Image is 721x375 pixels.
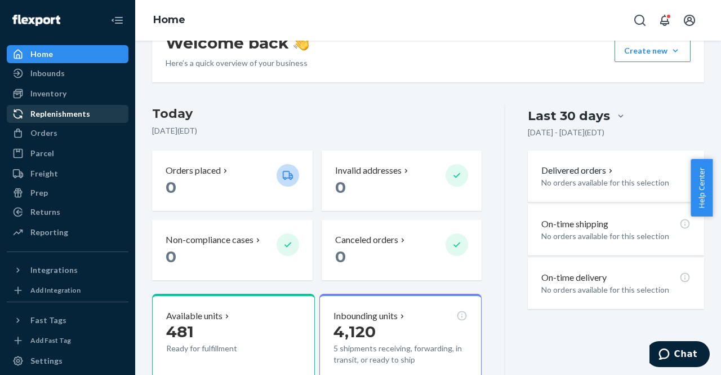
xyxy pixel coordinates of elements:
iframe: Opens a widget where you can chat to one of our agents [649,341,710,369]
div: Parcel [30,148,54,159]
p: Here’s a quick overview of your business [166,58,309,69]
span: 4,120 [333,322,376,341]
span: 0 [335,178,346,197]
p: On-time delivery [541,271,607,284]
p: Orders placed [166,164,221,177]
div: Settings [30,355,63,367]
p: No orders available for this selection [541,177,691,188]
div: Returns [30,206,60,218]
p: No orders available for this selection [541,231,691,242]
button: Open Search Box [629,9,651,32]
button: Create new [615,39,691,62]
button: Help Center [691,159,713,217]
p: On-time shipping [541,218,608,231]
button: Open account menu [678,9,701,32]
button: Invalid addresses 0 [322,151,482,211]
p: Inbounding units [333,310,398,323]
a: Home [7,45,128,63]
button: Canceled orders 0 [322,220,482,280]
div: Orders [30,127,57,139]
div: Add Integration [30,285,81,295]
a: Returns [7,203,128,221]
button: Non-compliance cases 0 [152,220,313,280]
div: Last 30 days [528,107,610,125]
p: [DATE] - [DATE] ( EDT ) [528,127,604,138]
p: 5 shipments receiving, forwarding, in transit, or ready to ship [333,343,468,365]
span: 481 [166,322,194,341]
p: [DATE] ( EDT ) [152,125,482,136]
p: Available units [166,310,222,323]
div: Prep [30,187,48,198]
p: Ready for fulfillment [166,343,269,354]
span: 0 [166,247,176,266]
a: Freight [7,165,128,183]
ol: breadcrumbs [144,4,194,37]
button: Integrations [7,261,128,279]
span: 0 [166,178,176,197]
div: Add Fast Tag [30,336,71,345]
p: Canceled orders [335,233,398,246]
button: Fast Tags [7,311,128,329]
img: hand-wave emoji [293,35,309,51]
a: Add Fast Tag [7,334,128,347]
div: Reporting [30,227,68,238]
p: No orders available for this selection [541,284,691,295]
div: Freight [30,168,58,179]
div: Inventory [30,88,66,99]
p: Non-compliance cases [166,233,253,246]
div: Fast Tags [30,315,66,326]
button: Delivered orders [541,164,615,177]
a: Home [153,14,185,26]
p: Invalid addresses [335,164,402,177]
a: Inventory [7,85,128,103]
a: Settings [7,352,128,370]
a: Add Integration [7,284,128,297]
div: Integrations [30,264,78,276]
span: 0 [335,247,346,266]
button: Orders placed 0 [152,151,313,211]
div: Inbounds [30,68,65,79]
a: Inbounds [7,64,128,82]
h3: Today [152,105,482,123]
a: Replenishments [7,105,128,123]
button: Open notifications [653,9,676,32]
img: Flexport logo [12,15,60,26]
a: Parcel [7,144,128,162]
div: Home [30,48,53,60]
div: Replenishments [30,108,90,120]
a: Reporting [7,223,128,241]
a: Orders [7,124,128,142]
button: Close Navigation [106,9,128,32]
h1: Welcome back [166,33,309,53]
a: Prep [7,184,128,202]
